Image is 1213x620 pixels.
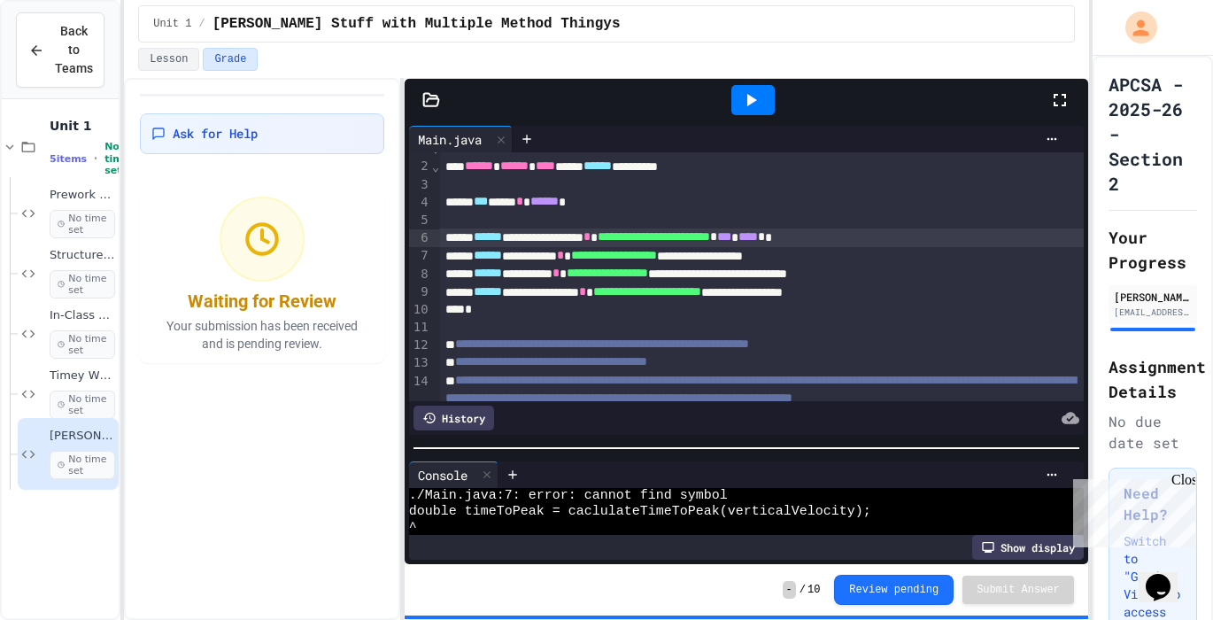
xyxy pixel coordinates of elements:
[104,141,129,176] span: No time set
[151,317,374,353] p: Your submission has been received and is pending review.
[50,270,115,298] span: No time set
[1114,289,1192,305] div: [PERSON_NAME]
[16,12,104,88] button: Back to Teams
[50,118,115,134] span: Unit 1
[783,581,796,599] span: -
[834,575,954,605] button: Review pending
[962,576,1074,604] button: Submit Answer
[188,289,336,314] div: Waiting for Review
[1139,549,1195,602] iframe: chat widget
[55,22,93,78] span: Back to Teams
[173,125,258,143] span: Ask for Help
[800,583,806,597] span: /
[977,583,1060,597] span: Submit Answer
[7,7,122,112] div: Chat with us now!Close
[203,48,258,71] button: Grade
[94,151,97,166] span: •
[212,13,621,35] span: Mathy Stuff with Multiple Method Thingys
[50,188,115,203] span: Prework Lab - Introducing Errors
[1066,472,1195,547] iframe: chat widget
[50,391,115,419] span: No time set
[50,308,115,323] span: In-Class Lab: [PERSON_NAME] Stuff
[807,583,820,597] span: 10
[1107,7,1162,48] div: My Account
[1109,72,1197,196] h1: APCSA - 2025-26 - Section 2
[50,368,115,384] span: Timey Whimey Stuff
[1114,306,1192,319] div: [EMAIL_ADDRESS][DOMAIN_NAME]
[153,17,191,31] span: Unit 1
[198,17,205,31] span: /
[50,429,115,444] span: [PERSON_NAME] Stuff with Multiple Method Thingys
[50,451,115,479] span: No time set
[50,330,115,359] span: No time set
[138,48,199,71] button: Lesson
[1109,225,1197,275] h2: Your Progress
[50,210,115,238] span: No time set
[1109,411,1197,453] div: No due date set
[1109,354,1197,404] h2: Assignment Details
[50,153,87,165] span: 5 items
[50,248,115,263] span: Structured Output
